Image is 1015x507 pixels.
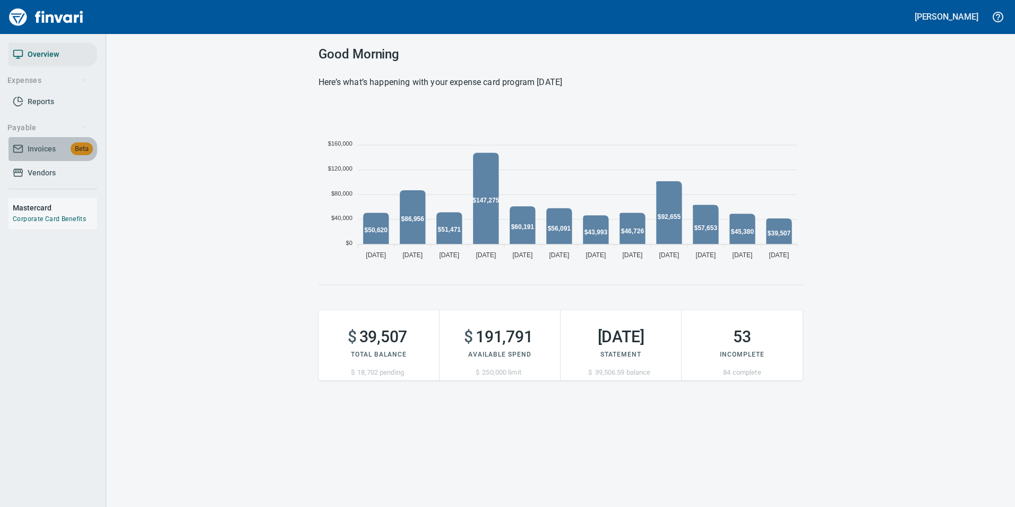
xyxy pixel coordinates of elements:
tspan: [DATE] [402,251,423,259]
tspan: [DATE] [476,251,496,259]
tspan: [DATE] [769,251,789,259]
span: Invoices [28,142,56,156]
span: Overview [28,48,59,61]
span: Payable [7,121,88,134]
span: Vendors [28,166,56,180]
tspan: $80,000 [331,190,352,197]
tspan: [DATE] [549,251,569,259]
a: Vendors [8,161,97,185]
tspan: [DATE] [623,251,643,259]
a: Reports [8,90,97,114]
a: InvoicesBeta [8,137,97,161]
h3: Good Morning [319,47,803,62]
span: Beta [71,143,93,155]
button: [PERSON_NAME] [912,9,981,25]
img: Finvari [6,4,86,30]
button: Payable [3,118,92,138]
tspan: [DATE] [439,251,459,259]
span: Expenses [7,74,88,87]
tspan: $120,000 [328,165,352,172]
button: Expenses [3,71,92,90]
tspan: [DATE] [659,251,679,259]
a: Corporate Card Benefits [13,215,86,223]
tspan: $160,000 [328,140,352,147]
a: Overview [8,43,97,66]
tspan: $40,000 [331,215,352,221]
tspan: [DATE] [733,251,753,259]
h6: Mastercard [13,202,97,214]
h6: Here’s what’s happening with your expense card program [DATE] [319,75,803,90]
span: Reports [28,95,54,108]
tspan: [DATE] [366,251,386,259]
tspan: $0 [346,240,352,246]
h5: [PERSON_NAME] [915,11,978,22]
tspan: [DATE] [512,251,532,259]
tspan: [DATE] [586,251,606,259]
tspan: [DATE] [696,251,716,259]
